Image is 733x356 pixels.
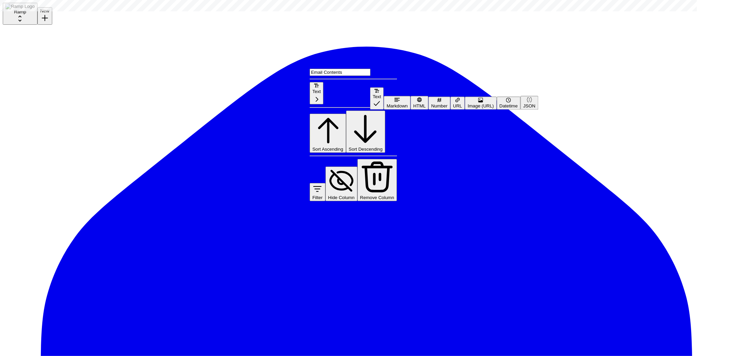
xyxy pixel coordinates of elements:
[468,104,494,109] span: Image (URL)
[453,104,462,109] span: URL
[312,89,321,94] span: Text
[413,104,426,109] span: HTML
[523,104,536,109] span: JSON
[431,104,447,109] span: Number
[499,104,518,109] span: Datetime
[387,104,408,109] span: Markdown
[373,94,381,99] span: Text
